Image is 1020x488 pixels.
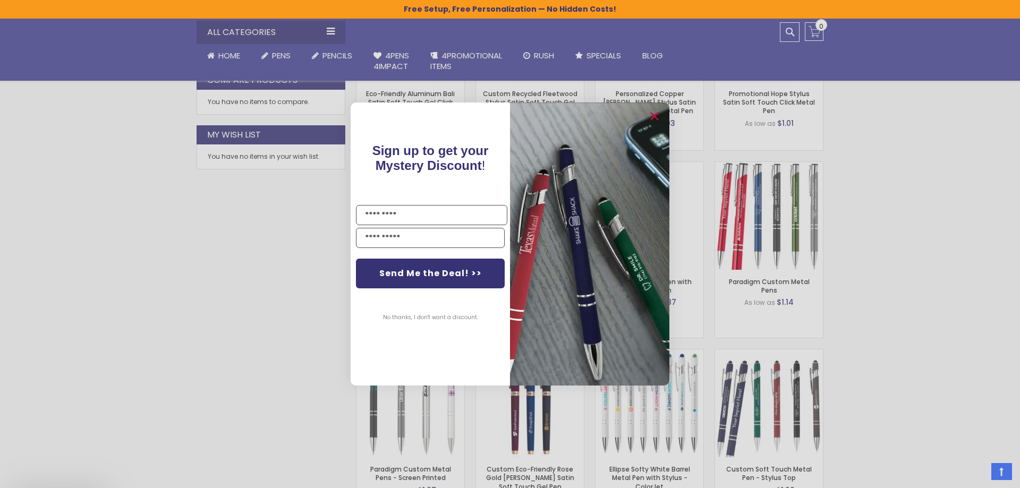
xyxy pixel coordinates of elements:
button: Close dialog [646,108,663,125]
iframe: Google Customer Reviews [932,459,1020,488]
button: No thanks, I don't want a discount. [378,304,483,331]
span: Sign up to get your Mystery Discount [372,143,489,173]
img: pop-up-image [510,102,669,386]
span: ! [372,143,489,173]
button: Send Me the Deal! >> [356,259,505,288]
